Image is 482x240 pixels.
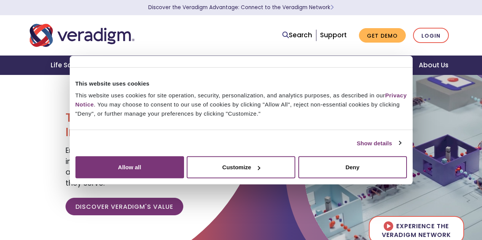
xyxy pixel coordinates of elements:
a: Support [320,30,347,40]
div: This website uses cookies [75,79,407,88]
span: Empowering our clients with trusted data, insights, and solutions to help reduce costs and improv... [66,145,233,188]
a: Search [282,30,312,40]
a: Show details [357,138,401,148]
button: Allow all [75,156,184,178]
h1: Transforming Health, Insightfully® [66,110,235,140]
a: Get Demo [359,28,406,43]
a: Life Sciences [42,56,105,75]
a: Privacy Notice [75,92,407,108]
img: Veradigm logo [30,23,135,48]
button: Deny [298,156,407,178]
button: Customize [187,156,295,178]
span: Learn More [330,4,334,11]
a: Discover the Veradigm Advantage: Connect to the Veradigm NetworkLearn More [148,4,334,11]
a: Discover Veradigm's Value [66,198,183,215]
a: About Us [410,56,458,75]
div: This website uses cookies for site operation, security, personalization, and analytics purposes, ... [75,91,407,118]
a: Login [413,28,449,43]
